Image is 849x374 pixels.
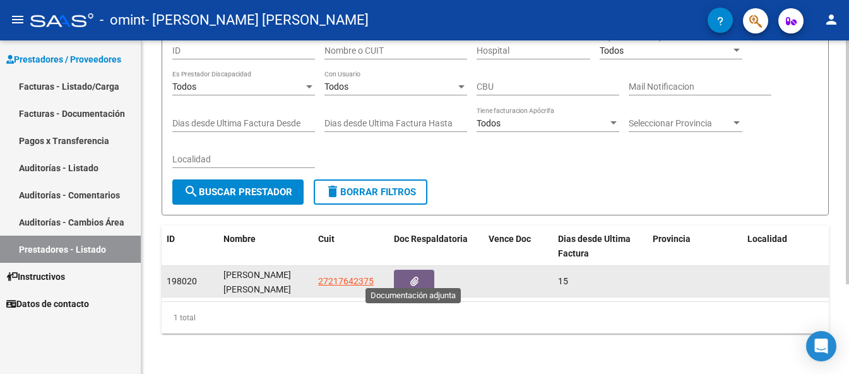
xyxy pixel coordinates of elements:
span: 27217642375 [318,276,374,286]
span: Nombre [223,234,256,244]
datatable-header-cell: Nombre [218,226,313,267]
datatable-header-cell: Provincia [648,226,742,267]
span: Instructivos [6,270,65,284]
mat-icon: person [824,12,839,27]
span: Seleccionar Provincia [629,118,731,129]
span: Datos de contacto [6,297,89,311]
span: Buscar Prestador [184,186,292,198]
div: 1 total [162,302,829,334]
span: Todos [324,81,348,92]
span: Todos [172,81,196,92]
span: - omint [100,6,145,34]
span: Prestadores / Proveedores [6,52,121,66]
span: - [PERSON_NAME] [PERSON_NAME] [145,6,369,34]
span: Cuit [318,234,335,244]
span: 15 [558,276,568,286]
span: Provincia [653,234,691,244]
div: [PERSON_NAME] [PERSON_NAME] [223,268,308,294]
mat-icon: search [184,184,199,199]
mat-icon: menu [10,12,25,27]
span: Doc Respaldatoria [394,234,468,244]
span: 198020 [167,276,197,286]
span: Dias desde Ultima Factura [558,234,631,258]
datatable-header-cell: Doc Respaldatoria [389,226,484,267]
div: Open Intercom Messenger [806,331,836,361]
datatable-header-cell: Localidad [742,226,837,267]
span: Todos [600,45,624,56]
datatable-header-cell: Vence Doc [484,226,553,267]
datatable-header-cell: Cuit [313,226,389,267]
span: Vence Doc [489,234,531,244]
mat-icon: delete [325,184,340,199]
span: Todos [477,118,501,128]
span: Borrar Filtros [325,186,416,198]
span: ID [167,234,175,244]
span: Localidad [747,234,787,244]
datatable-header-cell: ID [162,226,218,267]
button: Borrar Filtros [314,179,427,205]
button: Buscar Prestador [172,179,304,205]
datatable-header-cell: Dias desde Ultima Factura [553,226,648,267]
